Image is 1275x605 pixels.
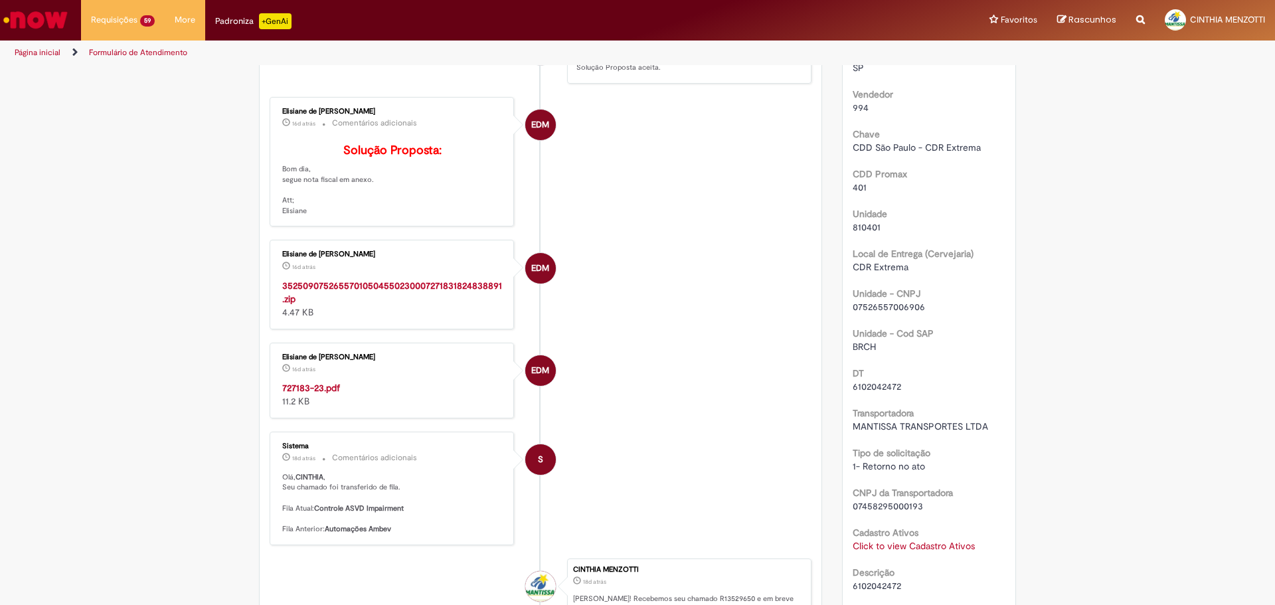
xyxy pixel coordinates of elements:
img: ServiceNow [1,7,70,33]
div: CINTHIA MENZOTTI [525,571,556,602]
span: 16d atrás [292,120,315,128]
span: MANTISSA TRANSPORTES LTDA [853,420,988,432]
span: EDM [531,109,549,141]
span: EDM [531,355,549,387]
a: Página inicial [15,47,60,58]
div: Elisiane de [PERSON_NAME] [282,108,503,116]
span: Favoritos [1001,13,1037,27]
b: Local de Entrega (Cervejaria) [853,248,974,260]
b: Solução Proposta: [343,143,442,158]
time: 15/09/2025 08:08:28 [292,263,315,271]
div: System [525,444,556,475]
span: Rascunhos [1068,13,1116,26]
p: Olá, , Seu chamado foi transferido de fila. Fila Atual: Fila Anterior: [282,472,503,535]
b: Unidade - Cod SAP [853,327,934,339]
span: 401 [853,181,867,193]
span: 16d atrás [292,365,315,373]
b: CNPJ da Transportadora [853,487,953,499]
span: 07458295000193 [853,500,923,512]
small: Comentários adicionais [332,118,417,129]
a: Click to view Cadastro Ativos [853,540,975,552]
div: Elisiane de Moura Cardozo [525,253,556,284]
span: 1- Retorno no ato [853,460,925,472]
b: Chave [853,128,880,140]
span: 18d atrás [292,454,315,462]
span: 810401 [853,221,881,233]
span: S [538,444,543,475]
a: Rascunhos [1057,14,1116,27]
span: 18d atrás [583,578,606,586]
b: Vendedor [853,88,893,100]
span: CINTHIA MENZOTTI [1190,14,1265,25]
time: 13/09/2025 12:20:29 [583,578,606,586]
span: More [175,13,195,27]
span: EDM [531,252,549,284]
b: Controle ASVD Impairment [314,503,404,513]
div: 11.2 KB [282,381,503,408]
p: Bom dia, segue nota fiscal em anexo. Att; Elisiane [282,144,503,216]
b: CINTHIA [296,472,323,482]
b: Cadastro Ativos [853,527,918,539]
b: Automações Ambev [325,524,391,534]
b: Tipo de solicitação [853,447,930,459]
small: Comentários adicionais [332,452,417,464]
span: BRCH [853,341,876,353]
span: Requisições [91,13,137,27]
a: 727183-23.pdf [282,382,340,394]
div: Elisiane de Moura Cardozo [525,355,556,386]
span: 59 [140,15,155,27]
time: 15/09/2025 08:08:27 [292,365,315,373]
ul: Trilhas de página [10,41,840,65]
div: CINTHIA MENZOTTI [573,566,804,574]
div: Padroniza [215,13,292,29]
span: CDR Extrema [853,261,908,273]
a: Formulário de Atendimento [89,47,187,58]
b: DT [853,367,864,379]
b: Unidade - CNPJ [853,288,920,300]
time: 15/09/2025 08:08:30 [292,120,315,128]
b: CDD Promax [853,168,907,180]
time: 13/09/2025 12:20:32 [292,454,315,462]
span: 6102042472 [853,580,901,592]
div: Elisiane de [PERSON_NAME] [282,353,503,361]
span: CDD São Paulo - CDR Extrema [853,141,981,153]
p: Solução Proposta aceita. [576,62,798,73]
p: +GenAi [259,13,292,29]
b: Unidade [853,208,887,220]
a: 35250907526557010504550230007271831824838891.zip [282,280,502,305]
div: 4.47 KB [282,279,503,319]
b: Transportadora [853,407,914,419]
div: Elisiane de Moura Cardozo [525,110,556,140]
b: Descrição [853,566,894,578]
span: 994 [853,102,869,114]
div: Sistema [282,442,503,450]
span: 6102042472 [853,381,901,392]
div: Elisiane de [PERSON_NAME] [282,250,503,258]
span: 16d atrás [292,263,315,271]
span: 07526557006906 [853,301,925,313]
span: SP [853,62,864,74]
